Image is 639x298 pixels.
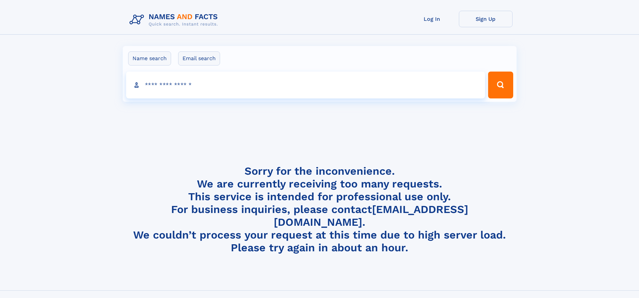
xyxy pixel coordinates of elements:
[274,203,468,228] a: [EMAIL_ADDRESS][DOMAIN_NAME]
[405,11,459,27] a: Log In
[488,72,513,98] button: Search Button
[127,165,513,254] h4: Sorry for the inconvenience. We are currently receiving too many requests. This service is intend...
[126,72,485,98] input: search input
[459,11,513,27] a: Sign Up
[128,51,171,66] label: Name search
[127,11,223,29] img: Logo Names and Facts
[178,51,220,66] label: Email search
